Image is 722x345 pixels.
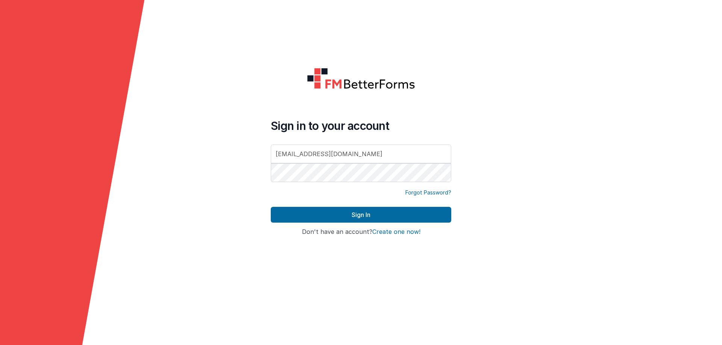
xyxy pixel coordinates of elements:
button: Create one now! [372,229,420,235]
h4: Sign in to your account [271,119,451,133]
a: Forgot Password? [405,189,451,196]
input: Email Address [271,145,451,163]
button: Sign In [271,207,451,223]
h4: Don't have an account? [271,229,451,235]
